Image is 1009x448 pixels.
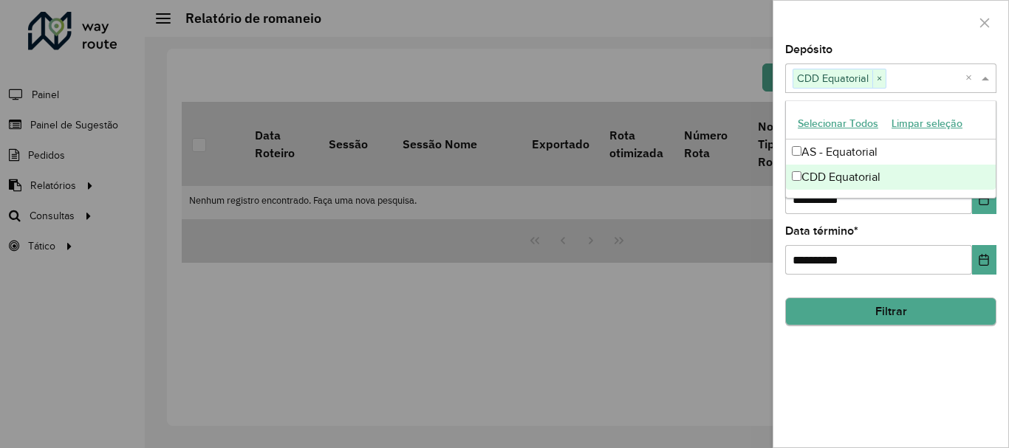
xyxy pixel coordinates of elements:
span: Clear all [965,69,978,87]
span: × [872,70,886,88]
div: CDD Equatorial [786,165,996,190]
button: Filtrar [785,297,996,325]
label: Depósito [785,41,832,58]
div: AS - Equatorial [786,139,996,165]
ng-dropdown-panel: Options list [785,100,996,199]
button: Choose Date [972,245,996,275]
button: Selecionar Todos [791,112,885,135]
button: Choose Date [972,185,996,214]
label: Data término [785,222,858,240]
button: Limpar seleção [885,112,969,135]
span: CDD Equatorial [793,69,872,87]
